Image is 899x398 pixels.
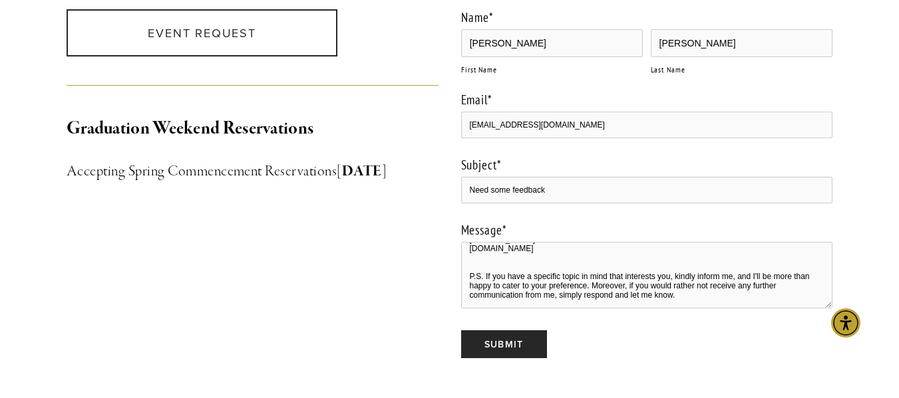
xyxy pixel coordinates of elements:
[461,9,494,25] legend: Name
[461,222,833,238] label: Message
[651,29,832,57] input: Last Name
[461,330,547,358] input: Submit
[461,29,643,57] input: First Name
[67,159,439,183] h3: Accepting Spring Commencement Reservations
[831,308,860,338] div: Accessibility Menu
[67,9,337,56] a: Event Request
[461,92,833,108] label: Email
[461,157,833,173] label: Subject
[337,162,387,181] strong: [DATE]
[461,64,498,74] span: First Name
[67,115,439,143] h2: Graduation Weekend Reservations
[651,64,686,74] span: Last Name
